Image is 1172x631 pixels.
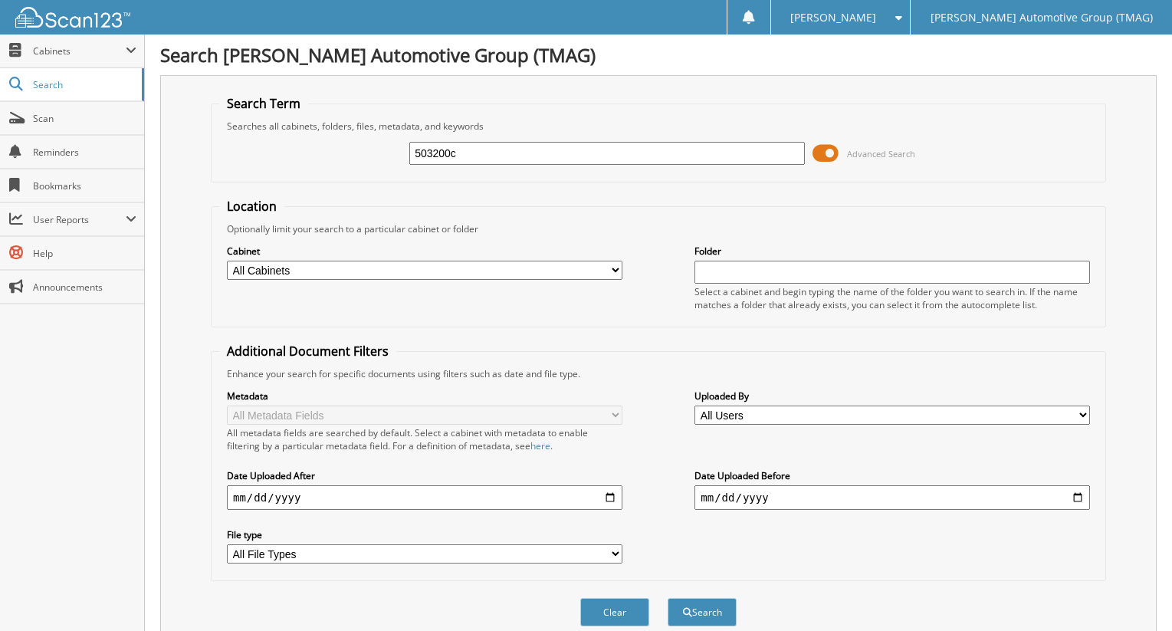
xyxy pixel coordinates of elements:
label: Metadata [227,389,622,403]
span: Help [33,247,136,260]
button: Search [668,598,737,626]
h1: Search [PERSON_NAME] Automotive Group (TMAG) [160,42,1157,67]
input: end [694,485,1090,510]
label: Date Uploaded After [227,469,622,482]
span: Advanced Search [847,148,915,159]
button: Clear [580,598,649,626]
span: Announcements [33,281,136,294]
iframe: Chat Widget [1095,557,1172,631]
div: Optionally limit your search to a particular cabinet or folder [219,222,1098,235]
legend: Search Term [219,95,308,112]
legend: Additional Document Filters [219,343,396,360]
label: File type [227,528,622,541]
span: [PERSON_NAME] [790,13,876,22]
span: Scan [33,112,136,125]
div: Select a cabinet and begin typing the name of the folder you want to search in. If the name match... [694,285,1090,311]
div: Enhance your search for specific documents using filters such as date and file type. [219,367,1098,380]
a: here [530,439,550,452]
label: Cabinet [227,245,622,258]
label: Folder [694,245,1090,258]
label: Date Uploaded Before [694,469,1090,482]
span: Bookmarks [33,179,136,192]
span: [PERSON_NAME] Automotive Group (TMAG) [931,13,1153,22]
div: All metadata fields are searched by default. Select a cabinet with metadata to enable filtering b... [227,426,622,452]
label: Uploaded By [694,389,1090,403]
img: scan123-logo-white.svg [15,7,130,28]
span: Reminders [33,146,136,159]
input: start [227,485,622,510]
span: User Reports [33,213,126,226]
legend: Location [219,198,284,215]
span: Cabinets [33,44,126,58]
span: Search [33,78,134,91]
div: Searches all cabinets, folders, files, metadata, and keywords [219,120,1098,133]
